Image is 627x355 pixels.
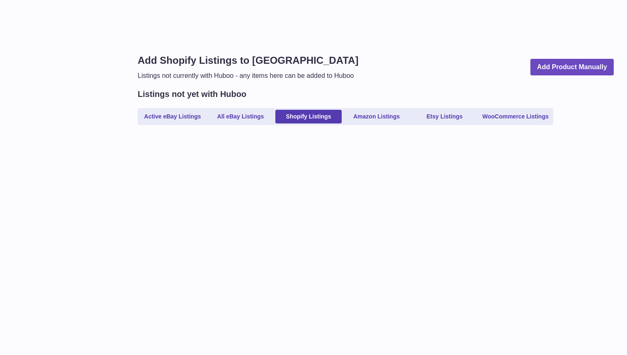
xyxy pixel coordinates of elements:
[411,110,478,123] a: Etsy Listings
[479,110,552,123] a: WooCommerce Listings
[138,54,358,67] h1: Add Shopify Listings to [GEOGRAPHIC_DATA]
[275,110,342,123] a: Shopify Listings
[343,110,410,123] a: Amazon Listings
[138,71,358,80] p: Listings not currently with Huboo - any items here can be added to Huboo
[138,89,246,100] h2: Listings not yet with Huboo
[207,110,274,123] a: All eBay Listings
[530,59,614,76] a: Add Product Manually
[139,110,206,123] a: Active eBay Listings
